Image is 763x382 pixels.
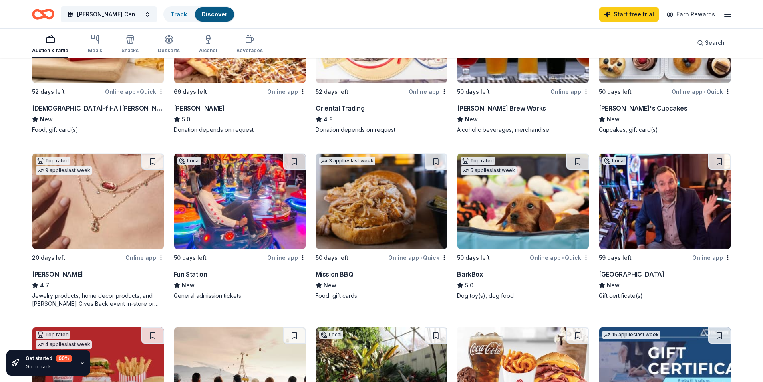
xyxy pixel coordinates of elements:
[705,38,725,48] span: Search
[324,115,333,124] span: 4.8
[32,47,68,54] div: Auction & raffle
[199,31,217,58] button: Alcohol
[457,153,589,300] a: Image for BarkBoxTop rated5 applieslast week50 days leftOnline app•QuickBarkBox5.0Dog toy(s), dog...
[267,87,306,97] div: Online app
[599,253,632,263] div: 59 days left
[324,281,336,290] span: New
[691,35,731,51] button: Search
[182,115,190,124] span: 5.0
[704,89,705,95] span: •
[465,281,473,290] span: 5.0
[316,154,447,249] img: Image for Mission BBQ
[457,126,589,134] div: Alcoholic beverages, merchandise
[672,87,731,97] div: Online app Quick
[316,269,354,279] div: Mission BBQ
[32,253,65,263] div: 20 days left
[602,157,626,165] div: Local
[199,47,217,54] div: Alcohol
[267,253,306,263] div: Online app
[40,281,49,290] span: 4.7
[599,153,731,300] a: Image for Rhythm City Casino ResortLocal59 days leftOnline app[GEOGRAPHIC_DATA]NewGift certificat...
[32,31,68,58] button: Auction & raffle
[316,292,448,300] div: Food, gift cards
[316,103,365,113] div: Oriental Trading
[599,7,659,22] a: Start free trial
[457,269,483,279] div: BarkBox
[163,6,235,22] button: TrackDiscover
[36,157,70,165] div: Top rated
[457,154,589,249] img: Image for BarkBox
[174,126,306,134] div: Donation depends on request
[105,87,164,97] div: Online app Quick
[599,126,731,134] div: Cupcakes, gift card(s)
[607,281,620,290] span: New
[316,253,348,263] div: 50 days left
[32,126,164,134] div: Food, gift card(s)
[316,87,348,97] div: 52 days left
[26,355,72,362] div: Get started
[174,87,207,97] div: 66 days left
[36,166,92,175] div: 9 applies last week
[174,292,306,300] div: General admission tickets
[174,154,306,249] img: Image for Fun Station
[40,115,53,124] span: New
[174,253,207,263] div: 50 days left
[607,115,620,124] span: New
[174,269,207,279] div: Fun Station
[32,5,54,24] a: Home
[599,87,632,97] div: 50 days left
[26,364,72,370] div: Go to track
[562,255,564,261] span: •
[457,292,589,300] div: Dog toy(s), dog food
[662,7,720,22] a: Earn Rewards
[36,340,92,349] div: 4 applies last week
[32,87,65,97] div: 52 days left
[599,269,664,279] div: [GEOGRAPHIC_DATA]
[32,103,164,113] div: [DEMOGRAPHIC_DATA]-fil-A ([PERSON_NAME])
[599,154,731,249] img: Image for Rhythm City Casino Resort
[599,103,687,113] div: [PERSON_NAME]'s Cupcakes
[461,166,517,175] div: 5 applies last week
[121,47,139,54] div: Snacks
[125,253,164,263] div: Online app
[182,281,195,290] span: New
[174,103,225,113] div: [PERSON_NAME]
[36,331,70,339] div: Top rated
[177,157,201,165] div: Local
[602,331,660,339] div: 15 applies last week
[550,87,589,97] div: Online app
[88,47,102,54] div: Meals
[32,269,83,279] div: [PERSON_NAME]
[171,11,187,18] a: Track
[530,253,589,263] div: Online app Quick
[158,47,180,54] div: Desserts
[319,157,375,165] div: 3 applies last week
[32,154,164,249] img: Image for Kendra Scott
[77,10,141,19] span: [PERSON_NAME] Central Booster Bash 2025
[692,253,731,263] div: Online app
[461,157,495,165] div: Top rated
[32,292,164,308] div: Jewelry products, home decor products, and [PERSON_NAME] Gives Back event in-store or online (or ...
[158,31,180,58] button: Desserts
[88,31,102,58] button: Meals
[137,89,139,95] span: •
[388,253,447,263] div: Online app Quick
[61,6,157,22] button: [PERSON_NAME] Central Booster Bash 2025
[56,355,72,362] div: 60 %
[409,87,447,97] div: Online app
[174,153,306,300] a: Image for Fun StationLocal50 days leftOnline appFun StationNewGeneral admission tickets
[121,31,139,58] button: Snacks
[236,31,263,58] button: Beverages
[32,153,164,308] a: Image for Kendra ScottTop rated9 applieslast week20 days leftOnline app[PERSON_NAME]4.7Jewelry pr...
[201,11,227,18] a: Discover
[599,292,731,300] div: Gift certificate(s)
[457,103,546,113] div: [PERSON_NAME] Brew Works
[457,253,490,263] div: 50 days left
[465,115,478,124] span: New
[236,47,263,54] div: Beverages
[316,126,448,134] div: Donation depends on request
[319,331,343,339] div: Local
[420,255,422,261] span: •
[457,87,490,97] div: 50 days left
[316,153,448,300] a: Image for Mission BBQ3 applieslast week50 days leftOnline app•QuickMission BBQNewFood, gift cards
